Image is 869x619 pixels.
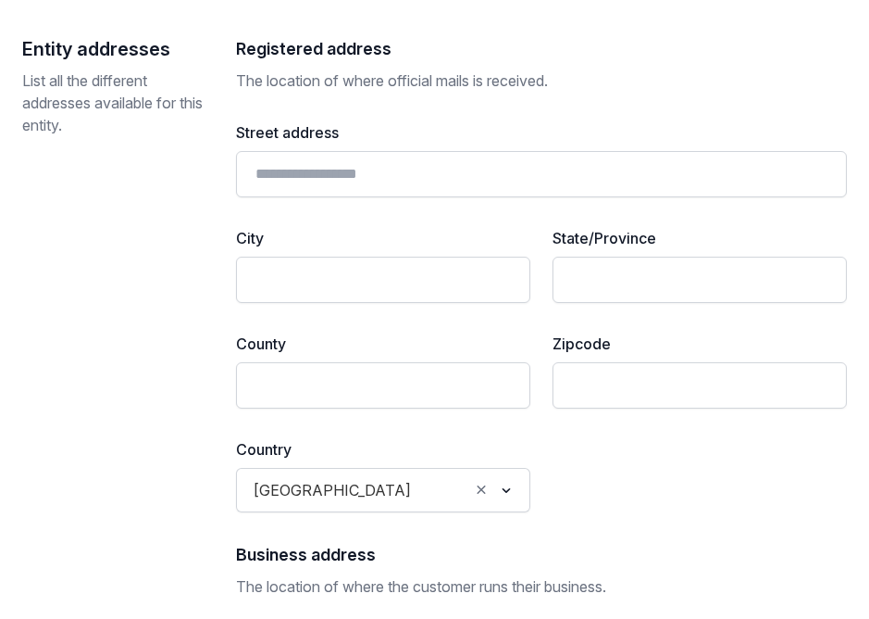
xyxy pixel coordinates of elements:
h2: Business address [236,542,847,568]
button: Clear Selected [473,477,490,503]
input: Search for option [419,477,468,503]
label: County [236,333,530,355]
label: Zipcode [552,333,847,355]
p: The location of where official mails is received. [236,69,847,92]
label: Street address [236,121,847,144]
h2: Entity addresses [22,36,206,62]
p: List all the different addresses available for this entity. [22,69,206,136]
label: City [236,227,530,249]
label: State/Province [552,227,847,249]
div: Search for option [245,474,521,507]
h2: Registered address [236,36,847,62]
label: Country [236,438,530,461]
span: [GEOGRAPHIC_DATA] [249,477,416,503]
p: The location of where the customer runs their business. [236,575,847,598]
